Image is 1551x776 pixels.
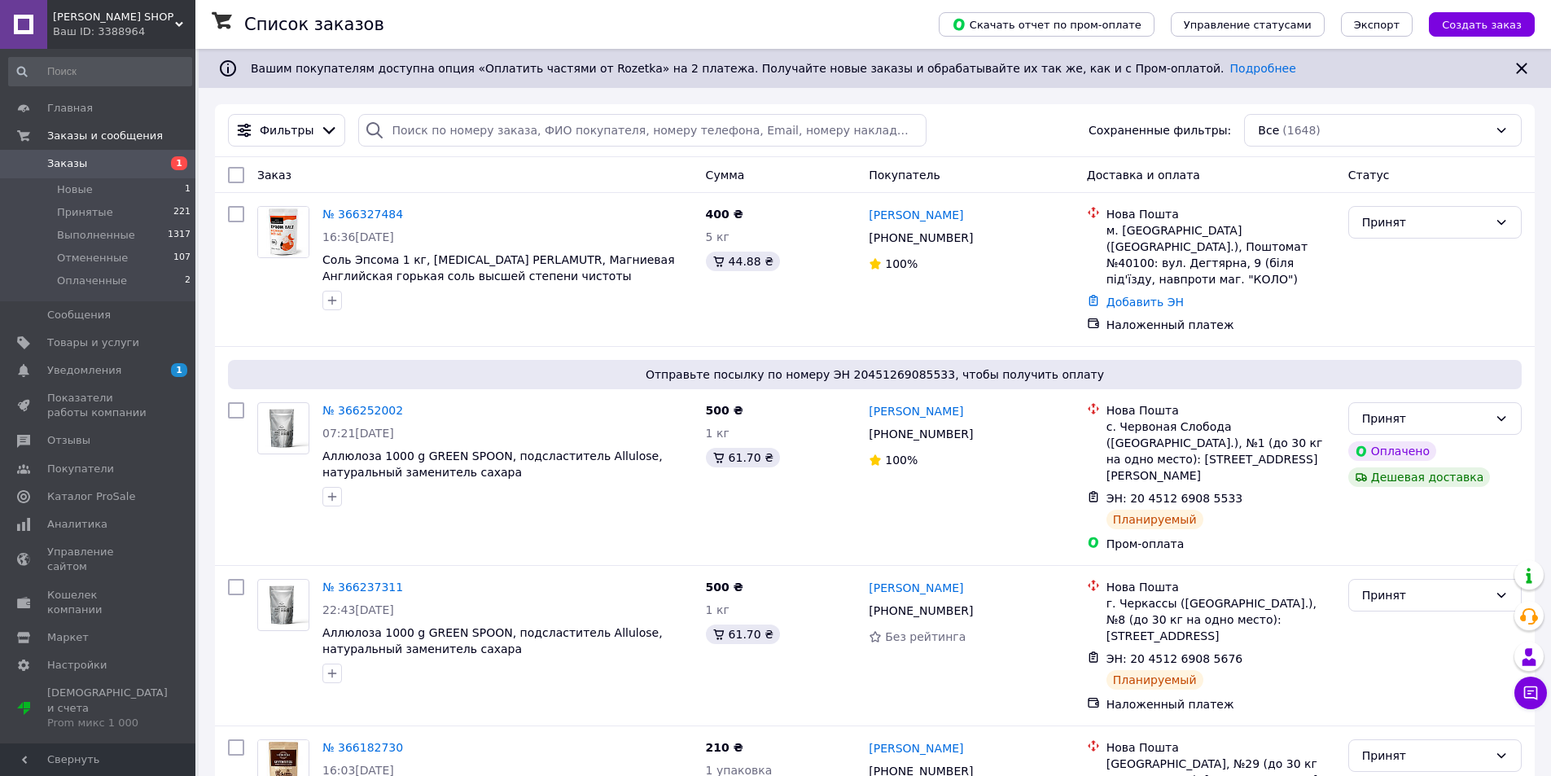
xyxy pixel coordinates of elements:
span: Сумма [706,169,745,182]
a: Создать заказ [1413,17,1535,30]
span: Каталог ProSale [47,489,135,504]
a: [PERSON_NAME] [869,740,963,756]
div: с. Червоная Слобода ([GEOGRAPHIC_DATA].), №1 (до 30 кг на одно место): [STREET_ADDRESS][PERSON_NAME] [1106,419,1335,484]
div: [PHONE_NUMBER] [865,423,976,445]
div: г. Черкассы ([GEOGRAPHIC_DATA].), №8 (до 30 кг на одно место): [STREET_ADDRESS] [1106,595,1335,644]
div: 61.70 ₴ [706,448,780,467]
span: Отзывы [47,433,90,448]
span: Скачать отчет по пром-оплате [952,17,1141,32]
span: Сохраненные фильтры: [1089,122,1231,138]
a: [PERSON_NAME] [869,580,963,596]
div: [PHONE_NUMBER] [865,226,976,249]
a: Добавить ЭН [1106,296,1184,309]
button: Создать заказ [1429,12,1535,37]
a: [PERSON_NAME] [869,207,963,223]
div: Нова Пошта [1106,402,1335,419]
div: Prom микс 1 000 [47,716,168,730]
div: Нова Пошта [1106,579,1335,595]
a: № 366182730 [322,741,403,754]
div: Наложенный платеж [1106,696,1335,712]
span: Аллюлоза 1000 g GREEN SPOON, подсластитель Allulose, натуральный заменитель сахара [322,626,663,655]
span: 22:43[DATE] [322,603,394,616]
span: Без рейтинга [885,630,966,643]
div: м. [GEOGRAPHIC_DATA] ([GEOGRAPHIC_DATA].), Поштомат №40100: вул. Дегтярна, 9 (біля під'їзду, навп... [1106,222,1335,287]
div: Планируемый [1106,670,1203,690]
div: Планируемый [1106,510,1203,529]
span: Выполненные [57,228,135,243]
h1: Список заказов [244,15,384,34]
span: Фильтры [260,122,313,138]
div: Наложенный платеж [1106,317,1335,333]
span: Покупатели [47,462,114,476]
div: 44.88 ₴ [706,252,780,271]
div: Нова Пошта [1106,739,1335,756]
span: Оплаченные [57,274,127,288]
span: Аналитика [47,517,107,532]
span: 1 кг [706,603,729,616]
div: Оплачено [1348,441,1436,461]
span: (1648) [1282,124,1321,137]
div: Принят [1362,586,1488,604]
span: Создать заказ [1442,19,1522,31]
input: Поиск по номеру заказа, ФИО покупателя, номеру телефона, Email, номеру накладной [358,114,926,147]
img: Фото товару [258,406,309,450]
span: [DEMOGRAPHIC_DATA] и счета [47,686,168,730]
span: 5 кг [706,230,729,243]
span: Все [1258,122,1279,138]
a: № 366252002 [322,404,403,417]
div: Ваш ID: 3388964 [53,24,195,39]
div: Пром-оплата [1106,536,1335,552]
div: Принят [1362,213,1488,231]
a: [PERSON_NAME] [869,403,963,419]
span: Покупатель [869,169,940,182]
span: Заказы и сообщения [47,129,163,143]
span: 221 [173,205,191,220]
div: [PHONE_NUMBER] [865,599,976,622]
span: Уведомления [47,363,121,378]
span: Доставка и оплата [1087,169,1200,182]
a: Фото товару [257,402,309,454]
span: Статус [1348,169,1390,182]
img: Фото товару [258,582,309,627]
span: 107 [173,251,191,265]
span: 1 кг [706,427,729,440]
span: Показатели работы компании [47,391,151,420]
span: Управление статусами [1184,19,1312,31]
span: 07:21[DATE] [322,427,394,440]
a: № 366237311 [322,581,403,594]
a: Соль Эпсома 1 кг, [MEDICAL_DATA] PERLAMUTR, Магниевая Английская горькая соль высшей степени чистоты [322,253,675,283]
button: Чат с покупателем [1514,677,1547,709]
span: ЭН: 20 4512 6908 5676 [1106,652,1243,665]
span: 1 [185,182,191,197]
a: Подробнее [1230,62,1296,75]
div: Дешевая доставка [1348,467,1491,487]
button: Скачать отчет по пром-оплате [939,12,1154,37]
span: Экспорт [1354,19,1400,31]
span: Вашим покупателям доступна опция «Оплатить частями от Rozetka» на 2 платежа. Получайте новые зака... [251,62,1296,75]
span: Заказ [257,169,291,182]
span: Кошелек компании [47,588,151,617]
span: 100% [885,454,918,467]
span: 210 ₴ [706,741,743,754]
span: 1 [171,363,187,377]
span: Настройки [47,658,107,673]
span: 1 [171,156,187,170]
span: Маркет [47,630,89,645]
span: 2 [185,274,191,288]
div: Принят [1362,747,1488,765]
span: Отмененные [57,251,128,265]
span: Сообщения [47,308,111,322]
div: 61.70 ₴ [706,625,780,644]
a: Аллюлоза 1000 g GREEN SPOON, подсластитель Allulose, натуральный заменитель сахара [322,449,663,479]
span: Новые [57,182,93,197]
img: Фото товару [258,207,309,257]
span: ЭН: 20 4512 6908 5533 [1106,492,1243,505]
button: Экспорт [1341,12,1413,37]
span: VIROLA SHOP [53,10,175,24]
span: Управление сайтом [47,545,151,574]
span: 100% [885,257,918,270]
a: № 366327484 [322,208,403,221]
span: Главная [47,101,93,116]
span: 1317 [168,228,191,243]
